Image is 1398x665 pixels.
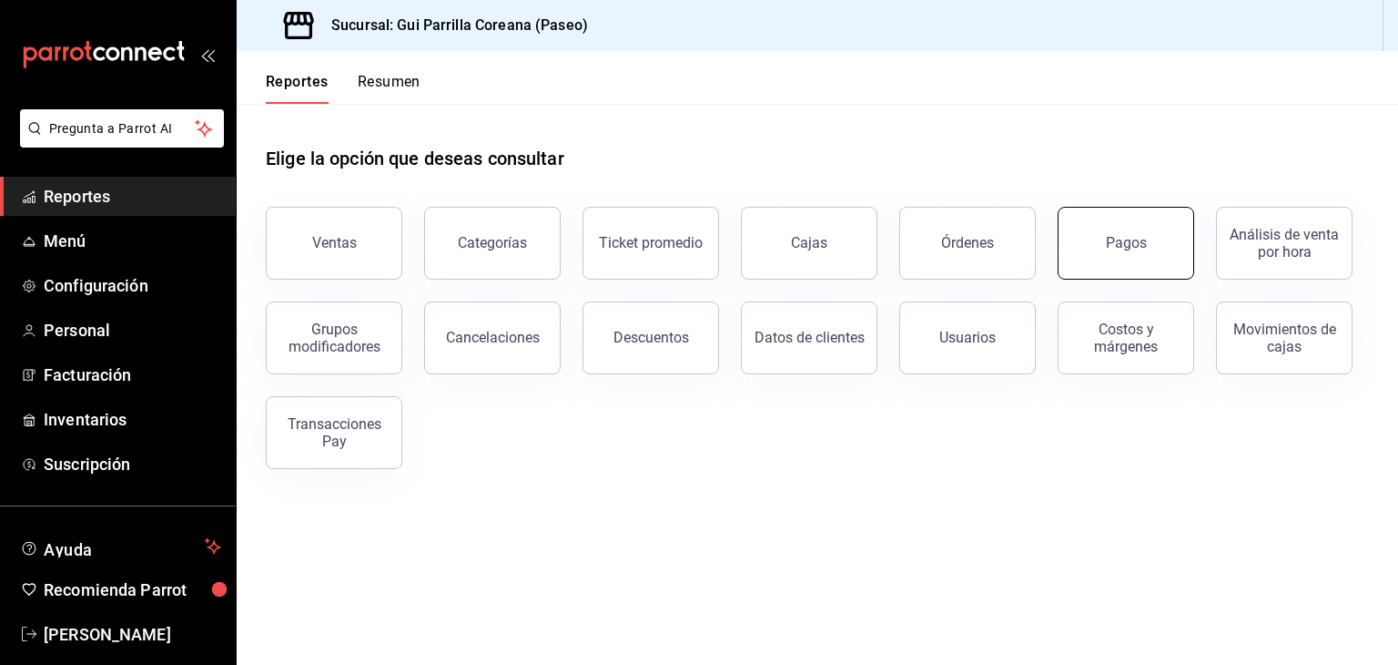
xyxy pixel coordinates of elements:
[582,302,719,374] button: Descuentos
[741,207,877,280] button: Cajas
[458,234,527,251] div: Categorías
[44,536,198,558] span: Ayuda
[899,302,1036,374] button: Usuarios
[1106,234,1147,251] div: Pagos
[599,234,703,251] div: Ticket promedio
[266,73,420,104] div: navigation tabs
[266,302,402,374] button: Grupos modificadores
[44,452,221,476] span: Suscripción
[755,329,865,346] div: Datos de clientes
[44,273,221,298] span: Configuración
[1058,302,1194,374] button: Costos y márgenes
[278,415,390,450] div: Transacciones Pay
[582,207,719,280] button: Ticket promedio
[266,73,329,104] button: Reportes
[899,207,1036,280] button: Órdenes
[44,184,221,209] span: Reportes
[791,234,827,251] div: Cajas
[1058,207,1194,280] button: Pagos
[941,234,994,251] div: Órdenes
[317,15,588,36] h3: Sucursal: Gui Parrilla Coreana (Paseo)
[1216,302,1352,374] button: Movimientos de cajas
[424,207,561,280] button: Categorías
[44,622,221,647] span: [PERSON_NAME]
[49,119,196,138] span: Pregunta a Parrot AI
[44,318,221,343] span: Personal
[44,578,221,602] span: Recomienda Parrot
[44,363,221,387] span: Facturación
[741,302,877,374] button: Datos de clientes
[613,329,689,346] div: Descuentos
[358,73,420,104] button: Resumen
[424,302,561,374] button: Cancelaciones
[44,407,221,432] span: Inventarios
[13,132,224,151] a: Pregunta a Parrot AI
[266,207,402,280] button: Ventas
[200,47,215,62] button: open_drawer_menu
[44,229,221,253] span: Menú
[939,329,996,346] div: Usuarios
[446,329,540,346] div: Cancelaciones
[278,321,390,355] div: Grupos modificadores
[1069,321,1182,355] div: Costos y márgenes
[1216,207,1352,280] button: Análisis de venta por hora
[266,396,402,469] button: Transacciones Pay
[312,234,357,251] div: Ventas
[20,109,224,148] button: Pregunta a Parrot AI
[1228,226,1341,261] div: Análisis de venta por hora
[1228,321,1341,355] div: Movimientos de cajas
[266,145,564,172] h1: Elige la opción que deseas consultar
